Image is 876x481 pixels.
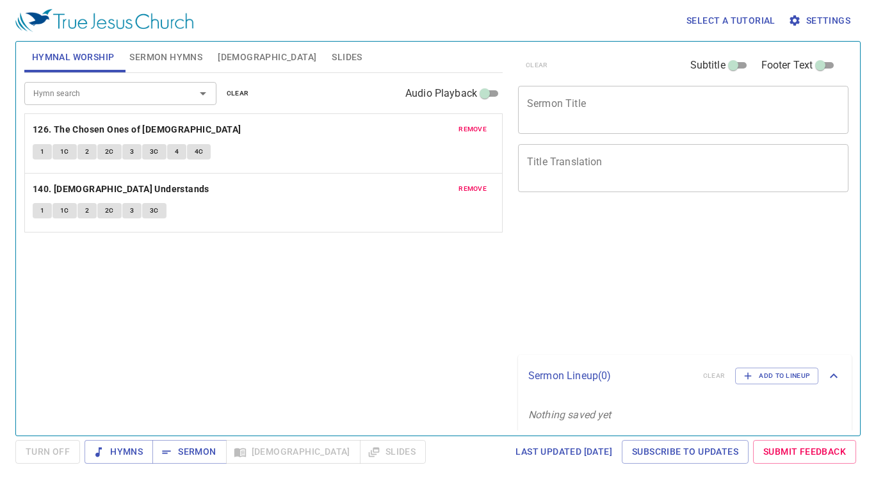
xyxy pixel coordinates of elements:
[518,355,852,397] div: Sermon Lineup(0)clearAdd to Lineup
[167,144,186,159] button: 4
[150,205,159,216] span: 3C
[686,13,775,29] span: Select a tutorial
[458,124,487,135] span: remove
[85,205,89,216] span: 2
[632,444,738,460] span: Subscribe to Updates
[40,205,44,216] span: 1
[105,146,114,158] span: 2C
[53,203,77,218] button: 1C
[227,88,249,99] span: clear
[690,58,726,73] span: Subtitle
[105,205,114,216] span: 2C
[761,58,813,73] span: Footer Text
[33,144,52,159] button: 1
[122,203,142,218] button: 3
[458,183,487,195] span: remove
[85,146,89,158] span: 2
[95,444,143,460] span: Hymns
[791,13,850,29] span: Settings
[219,86,257,101] button: clear
[33,203,52,218] button: 1
[743,370,810,382] span: Add to Lineup
[515,444,612,460] span: Last updated [DATE]
[187,144,211,159] button: 4C
[786,9,856,33] button: Settings
[528,409,612,421] i: Nothing saved yet
[97,203,122,218] button: 2C
[510,440,617,464] a: Last updated [DATE]
[53,144,77,159] button: 1C
[85,440,153,464] button: Hymns
[195,146,204,158] span: 4C
[32,49,115,65] span: Hymnal Worship
[130,146,134,158] span: 3
[451,181,494,197] button: remove
[60,146,69,158] span: 1C
[77,144,97,159] button: 2
[33,122,241,138] b: 126. The Chosen Ones of [DEMOGRAPHIC_DATA]
[142,203,166,218] button: 3C
[142,144,166,159] button: 3C
[622,440,749,464] a: Subscribe to Updates
[332,49,362,65] span: Slides
[33,122,243,138] button: 126. The Chosen Ones of [DEMOGRAPHIC_DATA]
[60,205,69,216] span: 1C
[40,146,44,158] span: 1
[753,440,856,464] a: Submit Feedback
[122,144,142,159] button: 3
[152,440,226,464] button: Sermon
[735,368,818,384] button: Add to Lineup
[528,368,693,384] p: Sermon Lineup ( 0 )
[513,206,784,350] iframe: from-child
[763,444,846,460] span: Submit Feedback
[97,144,122,159] button: 2C
[33,181,211,197] button: 140. [DEMOGRAPHIC_DATA] Understands
[175,146,179,158] span: 4
[15,9,193,32] img: True Jesus Church
[405,86,477,101] span: Audio Playback
[218,49,316,65] span: [DEMOGRAPHIC_DATA]
[129,49,202,65] span: Sermon Hymns
[77,203,97,218] button: 2
[163,444,216,460] span: Sermon
[451,122,494,137] button: remove
[681,9,781,33] button: Select a tutorial
[33,181,209,197] b: 140. [DEMOGRAPHIC_DATA] Understands
[194,85,212,102] button: Open
[130,205,134,216] span: 3
[150,146,159,158] span: 3C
